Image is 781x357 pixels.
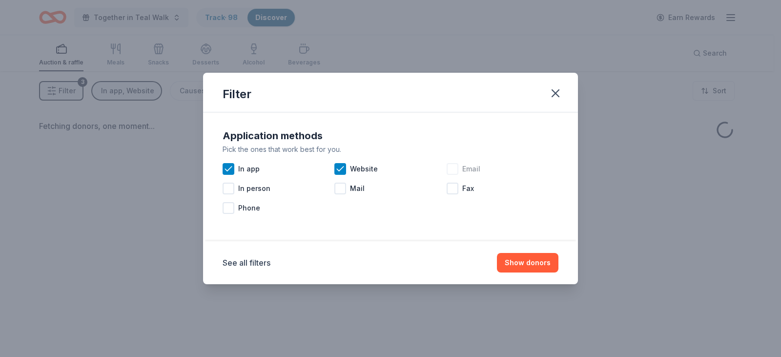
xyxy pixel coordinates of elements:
span: Email [462,163,480,175]
div: Application methods [223,128,558,144]
span: Website [350,163,378,175]
button: See all filters [223,257,270,269]
div: Filter [223,86,251,102]
span: In app [238,163,260,175]
span: Phone [238,202,260,214]
span: Fax [462,183,474,194]
span: In person [238,183,270,194]
div: Pick the ones that work best for you. [223,144,558,155]
button: Show donors [497,253,558,273]
span: Mail [350,183,365,194]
